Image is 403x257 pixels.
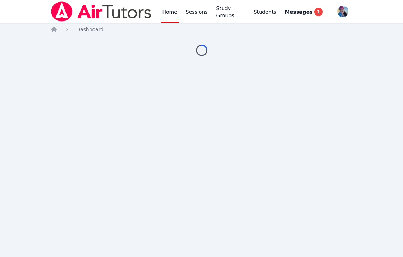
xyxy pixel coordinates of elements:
[50,26,353,33] nav: Breadcrumb
[285,8,312,15] span: Messages
[76,27,104,32] span: Dashboard
[314,8,323,16] span: 1
[76,26,104,33] a: Dashboard
[50,1,152,22] img: Air Tutors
